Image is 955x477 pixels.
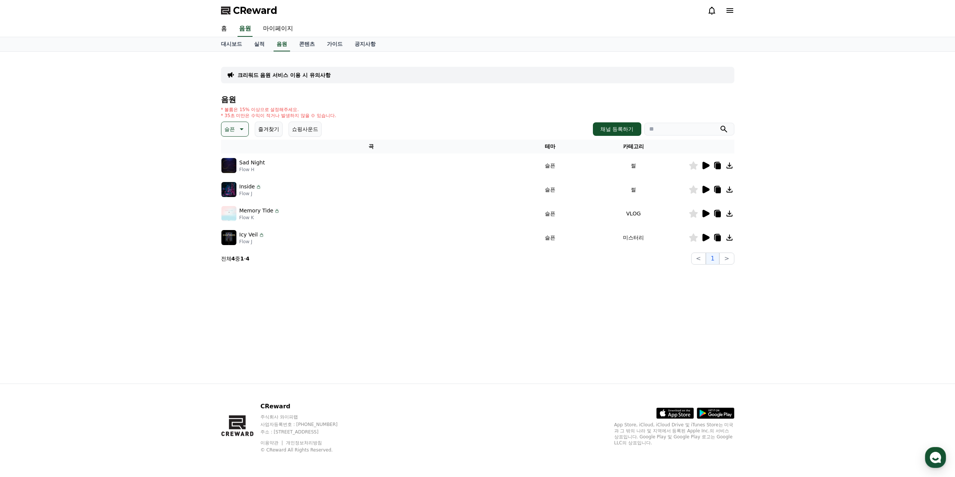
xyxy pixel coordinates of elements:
p: 사업자등록번호 : [PHONE_NUMBER] [260,421,352,427]
strong: 4 [246,256,250,262]
a: 홈 [2,238,50,257]
p: 전체 중 - [221,255,250,262]
img: music [221,182,236,197]
img: music [221,158,236,173]
p: Flow J [239,191,262,197]
button: < [691,253,706,265]
p: * 볼륨은 15% 이상으로 설정해주세요. [221,107,337,113]
p: Inside [239,183,255,191]
p: Flow H [239,167,265,173]
p: Flow K [239,215,280,221]
button: 쇼핑사운드 [289,122,322,137]
img: music [221,206,236,221]
td: 미스터리 [579,226,689,250]
a: 크리워드 음원 서비스 이용 시 유의사항 [238,71,331,79]
td: 슬픈 [522,226,578,250]
strong: 1 [240,256,244,262]
td: 슬픈 [522,178,578,202]
td: 슬픈 [522,202,578,226]
button: 1 [706,253,719,265]
a: 실적 [248,37,271,51]
p: Sad Night [239,159,265,167]
a: 대시보드 [215,37,248,51]
a: 이용약관 [260,440,284,445]
span: 홈 [24,249,28,255]
p: © CReward All Rights Reserved. [260,447,352,453]
span: CReward [233,5,277,17]
span: 설정 [116,249,125,255]
p: CReward [260,402,352,411]
a: 가이드 [321,37,349,51]
a: CReward [221,5,277,17]
a: 음원 [274,37,290,51]
p: 슬픈 [224,124,235,134]
a: 홈 [215,21,233,37]
img: music [221,230,236,245]
p: Flow J [239,239,265,245]
p: Memory Tide [239,207,274,215]
td: 슬픈 [522,153,578,178]
p: 주식회사 와이피랩 [260,414,352,420]
th: 카테고리 [579,140,689,153]
p: App Store, iCloud, iCloud Drive 및 iTunes Store는 미국과 그 밖의 나라 및 지역에서 등록된 Apple Inc.의 서비스 상표입니다. Goo... [614,422,734,446]
a: 개인정보처리방침 [286,440,322,445]
a: 콘텐츠 [293,37,321,51]
a: 마이페이지 [257,21,299,37]
button: 슬픈 [221,122,249,137]
td: VLOG [579,202,689,226]
button: 채널 등록하기 [593,122,641,136]
h4: 음원 [221,95,734,104]
span: 대화 [69,250,78,256]
th: 테마 [522,140,578,153]
strong: 4 [232,256,235,262]
button: > [719,253,734,265]
button: 즐겨찾기 [255,122,283,137]
td: 썰 [579,153,689,178]
p: Icy Veil [239,231,258,239]
a: 대화 [50,238,97,257]
p: * 35초 미만은 수익이 적거나 발생하지 않을 수 있습니다. [221,113,337,119]
td: 썰 [579,178,689,202]
p: 주소 : [STREET_ADDRESS] [260,429,352,435]
a: 음원 [238,21,253,37]
th: 곡 [221,140,522,153]
a: 설정 [97,238,144,257]
a: 공지사항 [349,37,382,51]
